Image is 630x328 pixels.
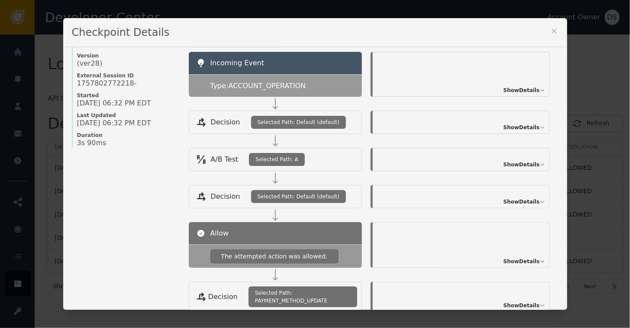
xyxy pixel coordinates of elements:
[77,72,180,79] span: External Session ID
[504,302,540,309] span: Show Details
[211,191,240,202] span: Decision
[77,59,103,68] span: (ver 28 )
[77,99,151,108] span: [DATE] 06:32 PM EDT
[208,292,238,302] span: Decision
[258,118,339,126] span: Selected Path: Default (default)
[210,249,339,264] div: The attempted action was allowed.
[77,112,180,119] span: Last Updated
[77,139,107,147] span: 3s 90ms
[258,193,339,201] span: Selected Path: Default (default)
[504,258,540,265] span: Show Details
[504,124,540,131] span: Show Details
[77,79,137,88] span: 1757802772218-
[77,119,151,127] span: [DATE] 06:32 PM EDT
[211,117,240,127] span: Decision
[504,86,540,94] span: Show Details
[210,59,265,67] span: Incoming Event
[77,132,180,139] span: Duration
[255,156,298,163] span: Selected Path: A
[211,154,239,165] span: A/B Test
[504,161,540,169] span: Show Details
[77,92,180,99] span: Started
[504,198,540,206] span: Show Details
[210,228,229,239] span: Allow
[77,52,180,59] span: Version
[63,18,567,47] div: Checkpoint Details
[210,81,306,91] span: Type: ACCOUNT_OPERATION
[255,289,351,305] span: Selected Path: PAYMENT_METHOD_UPDATE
